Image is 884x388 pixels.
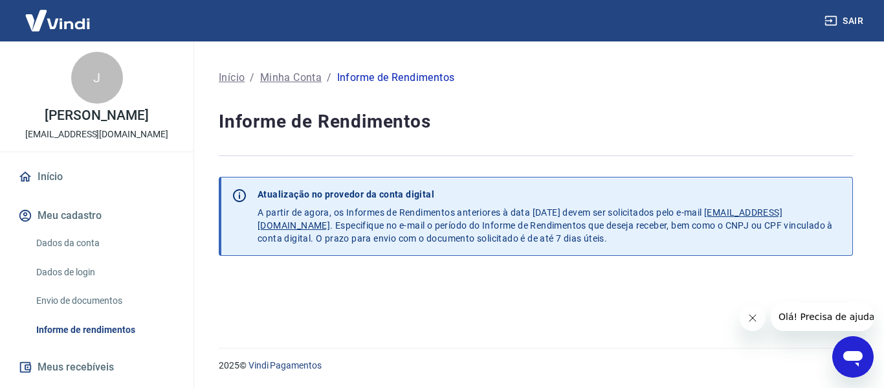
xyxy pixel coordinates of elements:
[219,359,853,372] p: 2025 ©
[31,230,178,257] a: Dados da conta
[31,288,178,314] a: Envio de documentos
[16,353,178,382] button: Meus recebíveis
[258,189,434,200] strong: Atualização no provedor da conta digital
[16,163,178,191] a: Início
[31,259,178,286] a: Dados de login
[16,1,100,40] img: Vindi
[16,201,178,230] button: Meu cadastro
[219,109,853,135] h4: Informe de Rendimentos
[260,70,322,86] a: Minha Conta
[71,52,123,104] div: J
[740,305,766,331] iframe: Fechar mensagem
[771,302,874,331] iframe: Mensagem da empresa
[8,9,109,19] span: Olá! Precisa de ajuda?
[219,70,245,86] a: Início
[25,128,168,141] p: [EMAIL_ADDRESS][DOMAIN_NAME]
[249,360,322,371] a: Vindi Pagamentos
[250,70,254,86] p: /
[832,336,874,378] iframe: Botão para abrir a janela de mensagens
[327,70,331,86] p: /
[822,9,868,33] button: Sair
[337,70,455,86] div: Informe de Rendimentos
[45,109,148,122] p: [PERSON_NAME]
[258,188,842,245] p: A partir de agora, os Informes de Rendimentos anteriores à data [DATE] devem ser solicitados pelo...
[31,317,178,343] a: Informe de rendimentos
